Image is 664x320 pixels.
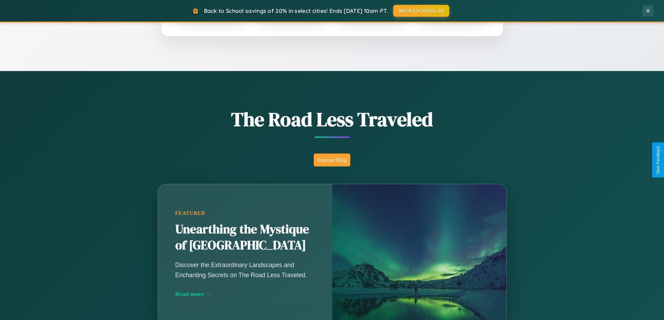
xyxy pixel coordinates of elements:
[175,260,315,280] p: Discover the Extraordinary Landscapes and Enchanting Secrets on The Road Less Traveled.
[175,210,315,216] div: Featured
[123,106,541,133] h1: The Road Less Traveled
[204,7,388,14] span: Back to School savings of 20% in select cities! Ends [DATE] 10am PT.
[314,154,350,166] button: Explore Blog
[175,290,315,298] div: Read more →
[175,221,315,253] h2: Unearthing the Mystique of [GEOGRAPHIC_DATA]
[393,5,449,17] button: BACK2SCHOOL20
[656,146,661,174] div: Give Feedback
